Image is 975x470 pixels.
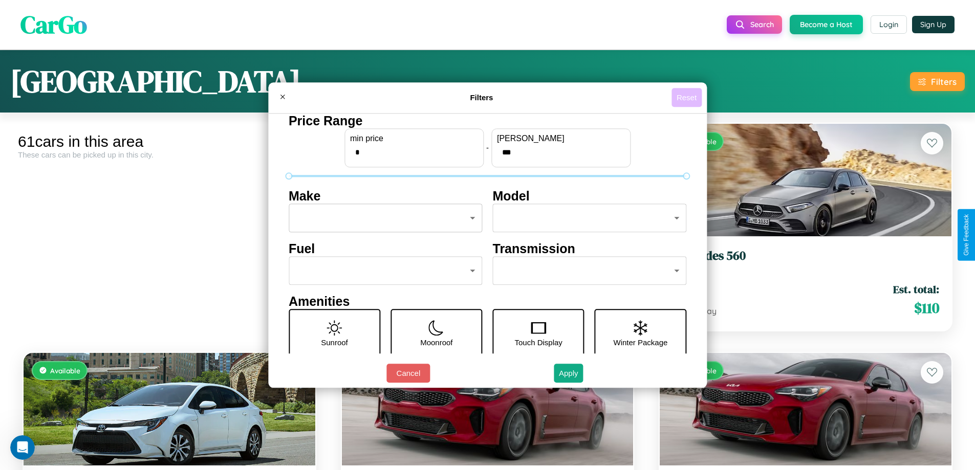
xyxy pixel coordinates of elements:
[420,335,452,349] p: Moonroof
[18,150,321,159] div: These cars can be picked up in this city.
[914,298,939,318] span: $ 110
[497,134,625,143] label: [PERSON_NAME]
[486,141,489,154] p: -
[671,88,702,107] button: Reset
[963,214,970,256] div: Give Feedback
[386,364,430,383] button: Cancel
[931,76,957,87] div: Filters
[50,366,80,375] span: Available
[20,8,87,41] span: CarGo
[910,72,965,91] button: Filters
[10,435,35,460] iframe: Intercom live chat
[289,241,483,256] h4: Fuel
[493,241,687,256] h4: Transmission
[893,282,939,297] span: Est. total:
[672,249,939,263] h3: Mercedes 560
[289,114,686,128] h4: Price Range
[289,294,686,309] h4: Amenities
[514,335,562,349] p: Touch Display
[554,364,583,383] button: Apply
[750,20,774,29] span: Search
[292,93,671,102] h4: Filters
[289,189,483,204] h4: Make
[614,335,668,349] p: Winter Package
[493,189,687,204] h4: Model
[10,60,301,102] h1: [GEOGRAPHIC_DATA]
[321,335,348,349] p: Sunroof
[727,15,782,34] button: Search
[18,133,321,150] div: 61 cars in this area
[871,15,907,34] button: Login
[672,249,939,274] a: Mercedes 5602022
[912,16,955,33] button: Sign Up
[350,134,478,143] label: min price
[790,15,863,34] button: Become a Host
